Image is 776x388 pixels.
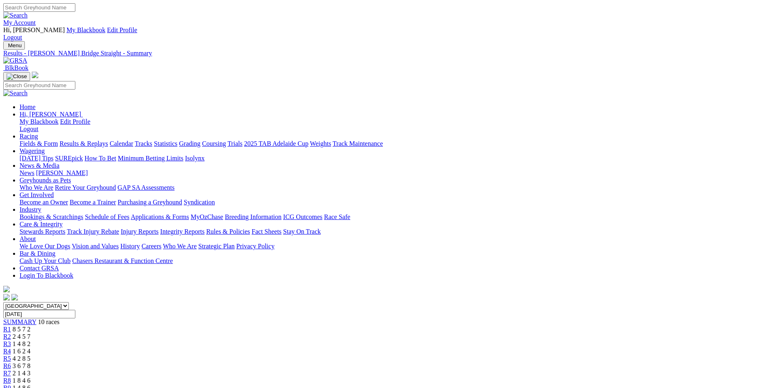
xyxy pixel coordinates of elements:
[3,26,773,41] div: My Account
[107,26,137,33] a: Edit Profile
[20,206,41,213] a: Industry
[227,140,242,147] a: Trials
[3,377,11,384] a: R8
[20,140,58,147] a: Fields & Form
[36,169,88,176] a: [PERSON_NAME]
[13,340,31,347] span: 1 4 8 2
[3,348,11,355] a: R4
[20,257,773,265] div: Bar & Dining
[20,191,54,198] a: Get Involved
[3,50,773,57] a: Results - [PERSON_NAME] Bridge Straight - Summary
[13,333,31,340] span: 2 4 5 7
[20,272,73,279] a: Login To Blackbook
[20,199,68,206] a: Become an Owner
[72,257,173,264] a: Chasers Restaurant & Function Centre
[66,26,106,33] a: My Blackbook
[20,213,773,221] div: Industry
[20,155,53,162] a: [DATE] Tips
[3,333,11,340] a: R2
[55,155,83,162] a: SUREpick
[8,42,22,48] span: Menu
[283,228,321,235] a: Stay On Track
[283,213,322,220] a: ICG Outcomes
[20,118,773,133] div: Hi, [PERSON_NAME]
[324,213,350,220] a: Race Safe
[333,140,383,147] a: Track Maintenance
[67,228,119,235] a: Track Injury Rebate
[121,228,158,235] a: Injury Reports
[160,228,204,235] a: Integrity Reports
[20,243,773,250] div: About
[3,57,27,64] img: GRSA
[163,243,197,250] a: Who We Are
[185,155,204,162] a: Isolynx
[3,34,22,41] a: Logout
[3,318,36,325] a: SUMMARY
[3,340,11,347] a: R3
[20,184,53,191] a: Who We Are
[20,243,70,250] a: We Love Our Dogs
[20,221,63,228] a: Care & Integrity
[131,213,189,220] a: Applications & Forms
[154,140,178,147] a: Statistics
[20,103,35,110] a: Home
[59,140,108,147] a: Results & Replays
[55,184,116,191] a: Retire Your Greyhound
[20,257,70,264] a: Cash Up Your Club
[236,243,275,250] a: Privacy Policy
[3,64,29,71] a: BlkBook
[3,326,11,333] a: R1
[141,243,161,250] a: Careers
[135,140,152,147] a: Tracks
[310,140,331,147] a: Weights
[3,362,11,369] a: R6
[60,118,90,125] a: Edit Profile
[118,155,183,162] a: Minimum Betting Limits
[32,72,38,78] img: logo-grsa-white.png
[70,199,116,206] a: Become a Trainer
[206,228,250,235] a: Rules & Policies
[20,133,38,140] a: Racing
[85,155,117,162] a: How To Bet
[13,377,31,384] span: 1 8 4 6
[20,162,59,169] a: News & Media
[118,184,175,191] a: GAP SA Assessments
[252,228,281,235] a: Fact Sheets
[3,19,36,26] a: My Account
[20,140,773,147] div: Racing
[191,213,223,220] a: MyOzChase
[20,118,59,125] a: My Blackbook
[3,90,28,97] img: Search
[244,140,308,147] a: 2025 TAB Adelaide Cup
[20,155,773,162] div: Wagering
[13,370,31,377] span: 2 1 4 3
[11,294,18,300] img: twitter.svg
[3,26,65,33] span: Hi, [PERSON_NAME]
[20,147,45,154] a: Wagering
[3,286,10,292] img: logo-grsa-white.png
[13,355,31,362] span: 4 2 8 5
[20,228,773,235] div: Care & Integrity
[20,169,34,176] a: News
[7,73,27,80] img: Close
[20,111,81,118] span: Hi, [PERSON_NAME]
[20,250,55,257] a: Bar & Dining
[3,310,75,318] input: Select date
[3,81,75,90] input: Search
[198,243,235,250] a: Strategic Plan
[20,228,65,235] a: Stewards Reports
[20,169,773,177] div: News & Media
[3,370,11,377] a: R7
[3,355,11,362] a: R5
[20,235,36,242] a: About
[20,184,773,191] div: Greyhounds as Pets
